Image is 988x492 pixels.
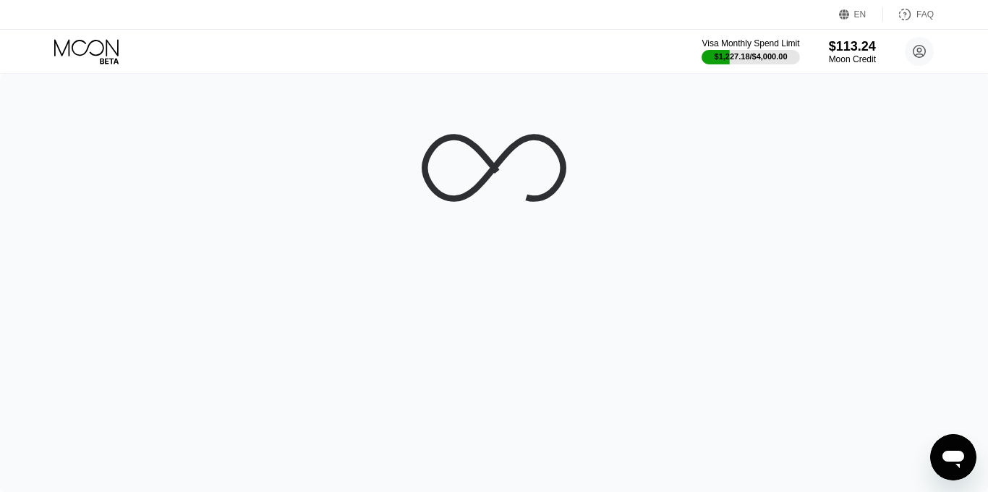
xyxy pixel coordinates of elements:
div: $113.24Moon Credit [829,39,876,64]
div: $1,227.18 / $4,000.00 [715,52,788,61]
div: FAQ [883,7,934,22]
iframe: Button to launch messaging window, conversation in progress [930,434,976,480]
div: EN [839,7,883,22]
div: Visa Monthly Spend Limit$1,227.18/$4,000.00 [702,38,799,64]
div: Moon Credit [829,54,876,64]
div: Visa Monthly Spend Limit [702,38,799,48]
div: FAQ [916,9,934,20]
div: $113.24 [829,39,876,54]
div: EN [854,9,866,20]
